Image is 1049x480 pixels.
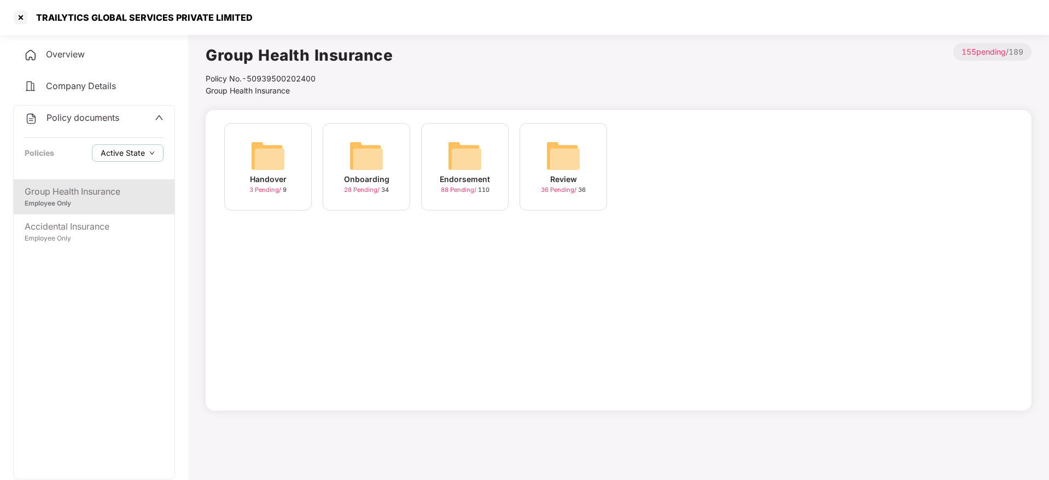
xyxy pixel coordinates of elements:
[447,138,482,173] img: svg+xml;base64,PHN2ZyB4bWxucz0iaHR0cDovL3d3dy53My5vcmcvMjAwMC9zdmciIHdpZHRoPSI2NCIgaGVpZ2h0PSI2NC...
[206,73,393,85] div: Policy No.- 50939500202400
[25,198,164,209] div: Employee Only
[953,43,1031,61] p: / 189
[344,185,389,195] div: 34
[344,173,389,185] div: Onboarding
[30,12,253,23] div: TRAILYTICS GLOBAL SERVICES PRIVATE LIMITED
[344,186,381,194] span: 28 Pending /
[546,138,581,173] img: svg+xml;base64,PHN2ZyB4bWxucz0iaHR0cDovL3d3dy53My5vcmcvMjAwMC9zdmciIHdpZHRoPSI2NCIgaGVpZ2h0PSI2NC...
[92,144,164,162] button: Active Statedown
[24,80,37,93] img: svg+xml;base64,PHN2ZyB4bWxucz0iaHR0cDovL3d3dy53My5vcmcvMjAwMC9zdmciIHdpZHRoPSIyNCIgaGVpZ2h0PSIyNC...
[249,186,283,194] span: 3 Pending /
[155,113,164,122] span: up
[101,147,145,159] span: Active State
[25,220,164,233] div: Accidental Insurance
[250,138,285,173] img: svg+xml;base64,PHN2ZyB4bWxucz0iaHR0cDovL3d3dy53My5vcmcvMjAwMC9zdmciIHdpZHRoPSI2NCIgaGVpZ2h0PSI2NC...
[541,186,578,194] span: 36 Pending /
[441,185,489,195] div: 110
[440,173,490,185] div: Endorsement
[349,138,384,173] img: svg+xml;base64,PHN2ZyB4bWxucz0iaHR0cDovL3d3dy53My5vcmcvMjAwMC9zdmciIHdpZHRoPSI2NCIgaGVpZ2h0PSI2NC...
[149,150,155,156] span: down
[206,86,290,95] span: Group Health Insurance
[206,43,393,67] h1: Group Health Insurance
[25,185,164,198] div: Group Health Insurance
[46,49,85,60] span: Overview
[541,185,586,195] div: 36
[46,80,116,91] span: Company Details
[25,147,54,159] div: Policies
[250,173,287,185] div: Handover
[24,49,37,62] img: svg+xml;base64,PHN2ZyB4bWxucz0iaHR0cDovL3d3dy53My5vcmcvMjAwMC9zdmciIHdpZHRoPSIyNCIgaGVpZ2h0PSIyNC...
[25,233,164,244] div: Employee Only
[441,186,478,194] span: 88 Pending /
[249,185,287,195] div: 9
[25,112,38,125] img: svg+xml;base64,PHN2ZyB4bWxucz0iaHR0cDovL3d3dy53My5vcmcvMjAwMC9zdmciIHdpZHRoPSIyNCIgaGVpZ2h0PSIyNC...
[46,112,119,123] span: Policy documents
[961,47,1006,56] span: 155 pending
[550,173,577,185] div: Review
